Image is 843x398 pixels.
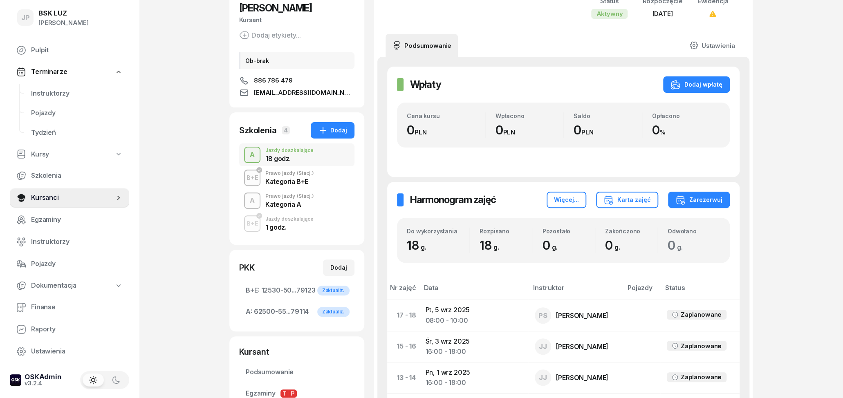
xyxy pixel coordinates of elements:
span: PS [538,312,547,319]
span: Instruktorzy [31,237,123,247]
button: Zarezerwuj [668,192,730,208]
div: Kursant [239,15,354,25]
a: Dokumentacja [10,276,129,295]
span: [DATE] [652,10,673,18]
button: Karta zajęć [596,192,658,208]
small: g. [493,243,499,251]
span: 4 [282,126,290,134]
a: Finanse [10,297,129,317]
small: g. [614,243,620,251]
button: B+E [244,170,260,186]
button: B+EPrawo jazdy(Stacj.)Kategoria B+E [239,166,354,189]
a: Ustawienia [10,342,129,361]
div: [PERSON_NAME] [556,343,608,350]
div: 1 godz. [265,224,314,230]
a: Raporty [10,320,129,339]
div: Jazdy doszkalające [265,148,314,153]
a: Pulpit [10,40,129,60]
span: Kursy [31,149,49,160]
button: A [244,147,260,163]
div: Kategoria B+E [265,178,314,185]
span: 18 [407,238,430,253]
span: Egzaminy [31,215,123,225]
div: 0 [574,123,642,138]
div: Cena kursu [407,112,485,119]
h2: Harmonogram zajęć [410,193,496,206]
span: Instruktorzy [31,88,123,99]
div: Prawo jazdy [265,171,314,176]
div: Opłacono [652,112,720,119]
span: [PERSON_NAME] [239,2,312,14]
div: [PERSON_NAME] [556,374,608,381]
td: 15 - 16 [387,331,419,362]
span: Pulpit [31,45,123,56]
div: Dodaj [318,125,347,135]
div: Do wykorzystania [407,228,469,235]
a: Pojazdy [10,254,129,274]
div: OSKAdmin [25,373,62,380]
a: Tydzień [25,123,129,143]
div: Zakończono [605,228,657,235]
span: 62500-55...79114 [246,306,348,317]
th: Nr zajęć [387,282,419,300]
img: logo-xs-dark@2x.png [10,374,21,386]
div: Dodaj [330,263,347,273]
span: Kursanci [31,192,114,203]
div: BSK LUZ [38,10,89,17]
span: B+E: [246,285,259,296]
span: JJ [539,374,547,381]
button: APrawo jazdy(Stacj.)Kategoria A [239,189,354,212]
small: g. [677,243,683,251]
a: Instruktorzy [25,84,129,103]
span: Pojazdy [31,259,123,269]
span: Terminarze [31,67,67,77]
button: B+EJazdy doszkalające1 godz. [239,212,354,235]
a: Kursy [10,145,129,164]
span: JP [21,14,30,21]
div: 0 [407,123,485,138]
span: Szkolenia [31,170,123,181]
a: A:62500-55...79114Zaktualiz. [239,302,354,322]
a: Egzaminy [10,210,129,230]
span: Tydzień [31,127,123,138]
div: Zaplanowane [681,372,722,382]
div: v3.2.4 [25,380,62,386]
div: [PERSON_NAME] [556,312,608,319]
div: Kursant [239,346,354,358]
div: Zarezerwuj [675,195,722,205]
button: Dodaj etykiety... [239,30,301,40]
span: 12530-50...79123 [246,285,348,296]
small: PLN [581,128,594,136]
span: Finanse [31,302,123,313]
span: JJ [539,343,547,350]
a: Kursanci [10,188,129,208]
div: 0 [495,123,564,138]
div: 16:00 - 18:00 [425,347,522,357]
div: Odwołano [668,228,720,235]
div: [PERSON_NAME] [38,18,89,28]
div: Dodaj wpłatę [670,80,722,89]
div: Zaktualiz. [317,286,350,295]
div: Aktywny [591,9,628,19]
span: 0 [668,238,687,253]
div: Zaktualiz. [317,307,350,317]
a: Instruktorzy [10,232,129,252]
button: B+E [244,215,260,232]
button: A [244,192,260,209]
td: Śr, 3 wrz 2025 [419,331,528,362]
a: Ustawienia [683,34,741,57]
div: Szkolenia [239,125,277,136]
span: Ustawienia [31,346,123,357]
small: PLN [503,128,515,136]
a: B+E:12530-50...79123Zaktualiz. [239,281,354,300]
th: Status [660,282,740,300]
th: Data [419,282,528,300]
div: 0 [652,123,720,138]
div: Prawo jazdy [265,194,314,199]
td: Pn, 1 wrz 2025 [419,362,528,393]
div: 16:00 - 18:00 [425,378,522,388]
span: Podsumowanie [246,367,348,378]
span: 0 [605,238,624,253]
small: % [659,128,665,136]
